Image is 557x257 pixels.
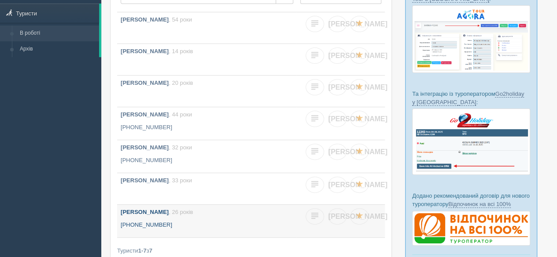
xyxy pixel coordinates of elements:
[412,211,530,246] img: %D0%B4%D0%BE%D0%B3%D0%BE%D0%B2%D1%96%D1%80-%D0%B2%D1%96%D0%B4%D0%BF%D0%BE%D1%87%D0%B8%D0%BD%D0%BE...
[117,140,297,173] a: [PERSON_NAME], 32 роки [PHONE_NUMBER]
[328,208,347,224] a: [PERSON_NAME]
[121,48,169,54] b: [PERSON_NAME]
[169,48,193,54] span: , 14 років
[448,201,511,208] a: Відпочинок на всі 100%
[328,79,347,95] a: [PERSON_NAME]
[328,181,387,188] span: [PERSON_NAME]
[169,177,192,184] span: , 33 роки
[117,44,297,75] a: [PERSON_NAME], 14 років
[328,111,347,127] a: [PERSON_NAME]
[412,109,530,175] img: go2holiday-bookings-crm-for-travel-agency.png
[328,47,347,64] a: [PERSON_NAME]
[117,246,385,255] div: Туристи з
[121,144,169,151] b: [PERSON_NAME]
[121,221,293,229] p: [PHONE_NUMBER]
[121,177,169,184] b: [PERSON_NAME]
[328,115,387,123] span: [PERSON_NAME]
[412,90,530,106] p: Та інтеграцію із туроператором :
[328,148,387,156] span: [PERSON_NAME]
[117,12,297,43] a: [PERSON_NAME], 54 роки
[169,80,193,86] span: , 20 років
[138,247,147,254] b: 1-7
[117,205,297,237] a: [PERSON_NAME], 26 років [PHONE_NUMBER]
[169,111,192,118] span: , 44 роки
[117,76,297,107] a: [PERSON_NAME], 20 років
[328,52,387,59] span: [PERSON_NAME]
[121,156,293,165] p: [PHONE_NUMBER]
[328,16,347,32] a: [PERSON_NAME]
[412,192,530,208] p: Додано рекомендований договір для нового туроператору
[121,16,169,23] b: [PERSON_NAME]
[169,209,193,215] span: , 26 років
[121,80,169,86] b: [PERSON_NAME]
[328,20,387,28] span: [PERSON_NAME]
[328,83,387,91] span: [PERSON_NAME]
[16,41,99,57] a: Архів
[169,16,192,23] span: , 54 роки
[121,111,169,118] b: [PERSON_NAME]
[328,213,387,220] span: [PERSON_NAME]
[121,123,293,132] p: [PHONE_NUMBER]
[117,107,297,140] a: [PERSON_NAME], 44 роки [PHONE_NUMBER]
[121,209,169,215] b: [PERSON_NAME]
[117,173,297,204] a: [PERSON_NAME], 33 роки
[328,144,347,160] a: [PERSON_NAME]
[149,247,152,254] b: 7
[169,144,192,151] span: , 32 роки
[328,177,347,193] a: [PERSON_NAME]
[412,5,530,72] img: agora-tour-%D0%B7%D0%B0%D1%8F%D0%B2%D0%BA%D0%B8-%D1%81%D1%80%D0%BC-%D0%B4%D0%BB%D1%8F-%D1%82%D1%8...
[412,90,524,106] a: Go2holiday у [GEOGRAPHIC_DATA]
[16,25,99,41] a: В роботі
